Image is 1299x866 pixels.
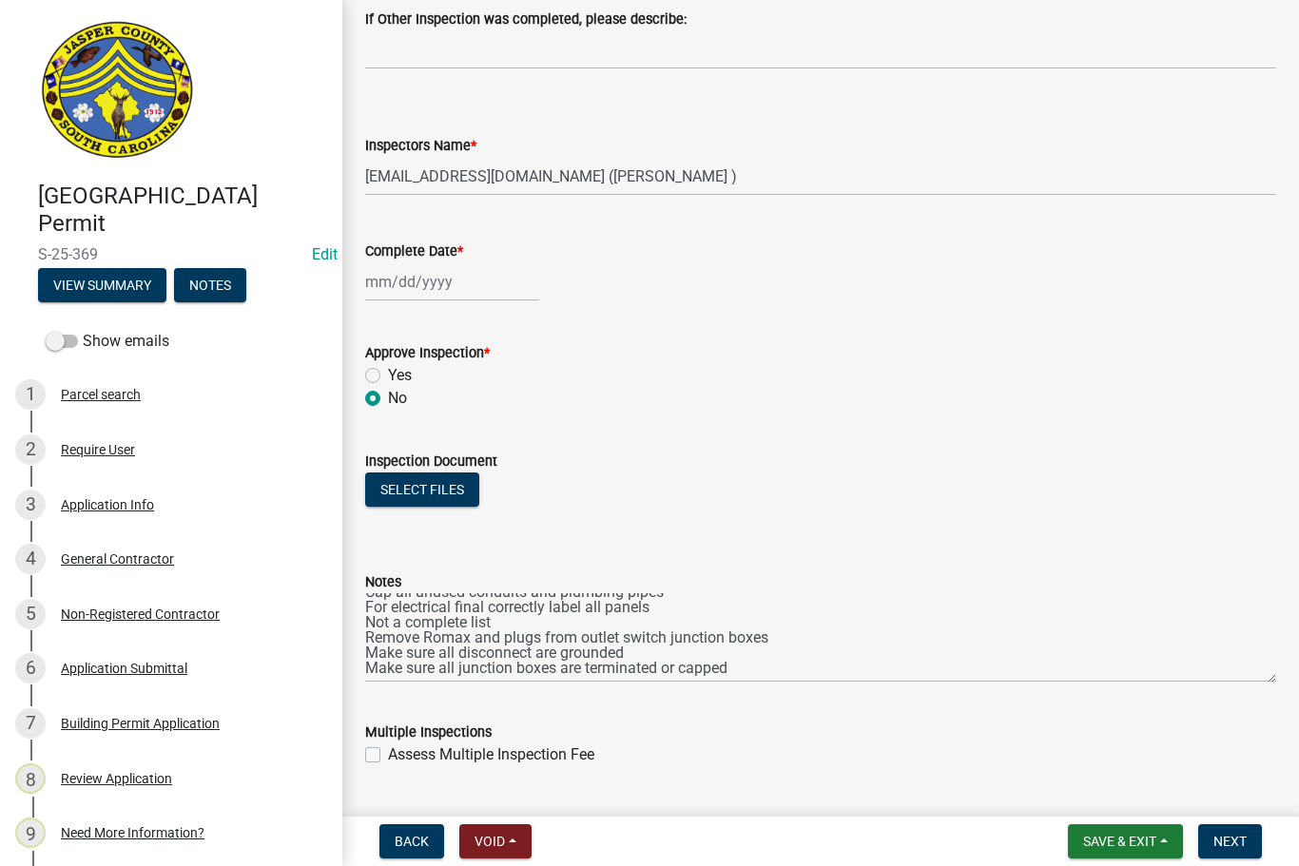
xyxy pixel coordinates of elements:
[365,262,539,301] input: mm/dd/yyyy
[365,576,401,589] label: Notes
[312,245,338,263] a: Edit
[174,279,246,294] wm-modal-confirm: Notes
[15,490,46,520] div: 3
[365,245,463,259] label: Complete Date
[61,443,135,456] div: Require User
[15,544,46,574] div: 4
[15,708,46,739] div: 7
[388,364,412,387] label: Yes
[475,834,505,849] span: Void
[388,743,594,766] label: Assess Multiple Inspection Fee
[1083,834,1156,849] span: Save & Exit
[61,826,204,839] div: Need More Information?
[15,763,46,794] div: 8
[61,717,220,730] div: Building Permit Application
[61,772,172,785] div: Review Application
[365,140,476,153] label: Inspectors Name
[38,20,197,163] img: Jasper County, South Carolina
[15,379,46,410] div: 1
[61,552,174,566] div: General Contractor
[365,726,492,740] label: Multiple Inspections
[459,824,532,858] button: Void
[61,607,220,621] div: Non-Registered Contractor
[38,268,166,302] button: View Summary
[365,472,479,507] button: Select files
[38,183,327,238] h4: [GEOGRAPHIC_DATA] Permit
[46,330,169,353] label: Show emails
[61,498,154,511] div: Application Info
[15,653,46,683] div: 6
[38,245,304,263] span: S-25-369
[388,387,407,410] label: No
[61,662,187,675] div: Application Submittal
[365,347,490,360] label: Approve Inspection
[365,13,687,27] label: If Other Inspection was completed, please describe:
[1213,834,1247,849] span: Next
[312,245,338,263] wm-modal-confirm: Edit Application Number
[379,824,444,858] button: Back
[15,818,46,848] div: 9
[1068,824,1183,858] button: Save & Exit
[395,834,429,849] span: Back
[15,599,46,629] div: 5
[1198,824,1262,858] button: Next
[174,268,246,302] button: Notes
[365,455,497,469] label: Inspection Document
[61,388,141,401] div: Parcel search
[38,279,166,294] wm-modal-confirm: Summary
[15,434,46,465] div: 2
